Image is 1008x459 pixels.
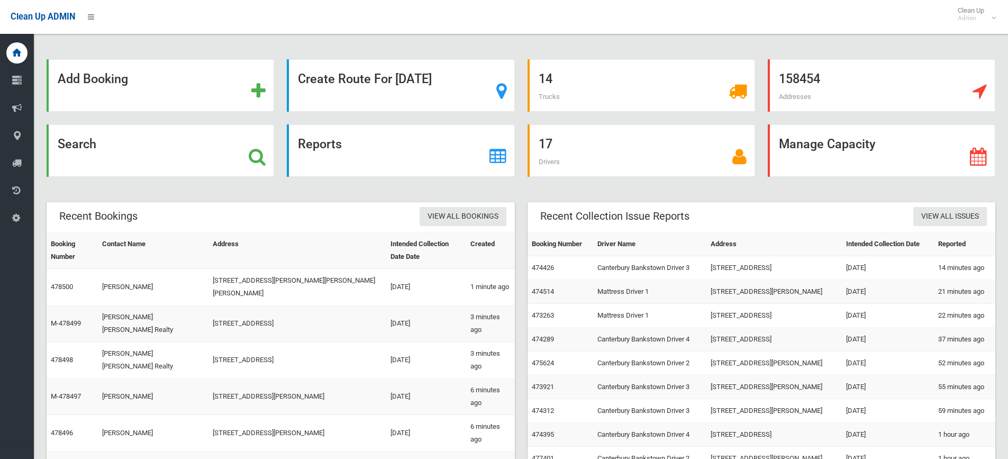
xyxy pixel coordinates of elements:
th: Intended Collection Date Date [386,232,467,269]
td: 6 minutes ago [466,379,514,415]
a: 474289 [532,335,554,343]
td: [STREET_ADDRESS] [208,305,386,342]
td: 14 minutes ago [934,256,995,280]
td: [PERSON_NAME] [98,269,208,305]
th: Address [208,232,386,269]
a: Reports [287,124,514,177]
td: [PERSON_NAME] [PERSON_NAME] Realty [98,342,208,379]
span: Clean Up ADMIN [11,12,75,22]
td: [STREET_ADDRESS][PERSON_NAME] [208,415,386,452]
td: [DATE] [386,342,467,379]
strong: Create Route For [DATE] [298,71,432,86]
a: 478500 [51,283,73,291]
td: [DATE] [386,379,467,415]
small: Admin [958,14,984,22]
td: [STREET_ADDRESS] [706,256,841,280]
td: Canterbury Bankstown Driver 3 [593,375,706,399]
td: [STREET_ADDRESS][PERSON_NAME] [706,375,841,399]
a: Create Route For [DATE] [287,59,514,112]
td: [STREET_ADDRESS][PERSON_NAME] [208,379,386,415]
td: [STREET_ADDRESS][PERSON_NAME] [706,399,841,423]
td: 6 minutes ago [466,415,514,452]
a: 473921 [532,383,554,391]
a: Manage Capacity [768,124,995,177]
header: Recent Collection Issue Reports [528,206,702,227]
a: 474395 [532,430,554,438]
a: Add Booking [47,59,274,112]
td: 3 minutes ago [466,305,514,342]
strong: Add Booking [58,71,128,86]
td: 59 minutes ago [934,399,995,423]
td: Canterbury Bankstown Driver 4 [593,328,706,352]
span: Addresses [779,93,811,101]
a: View All Issues [913,207,987,227]
td: 1 hour ago [934,423,995,447]
a: 473263 [532,311,554,319]
th: Booking Number [528,232,594,256]
strong: Search [58,137,96,151]
a: M-478497 [51,392,81,400]
td: [STREET_ADDRESS][PERSON_NAME][PERSON_NAME][PERSON_NAME] [208,269,386,305]
td: 21 minutes ago [934,280,995,304]
td: [DATE] [386,269,467,305]
td: Canterbury Bankstown Driver 2 [593,352,706,375]
td: Canterbury Bankstown Driver 3 [593,399,706,423]
th: Address [706,232,841,256]
strong: 158454 [779,71,820,86]
td: 37 minutes ago [934,328,995,352]
td: [DATE] [842,352,934,375]
strong: Manage Capacity [779,137,875,151]
a: 17 Drivers [528,124,755,177]
td: Mattress Driver 1 [593,280,706,304]
td: [DATE] [386,415,467,452]
td: Mattress Driver 1 [593,304,706,328]
span: Clean Up [952,6,995,22]
a: 478496 [51,429,73,437]
a: 475624 [532,359,554,367]
td: [STREET_ADDRESS] [706,328,841,352]
th: Driver Name [593,232,706,256]
td: [STREET_ADDRESS] [706,423,841,447]
td: [DATE] [842,280,934,304]
a: 474426 [532,264,554,272]
span: Trucks [539,93,560,101]
strong: 14 [539,71,552,86]
td: Canterbury Bankstown Driver 3 [593,256,706,280]
header: Recent Bookings [47,206,150,227]
td: [PERSON_NAME] [98,379,208,415]
td: 22 minutes ago [934,304,995,328]
a: 14 Trucks [528,59,755,112]
th: Reported [934,232,995,256]
td: [DATE] [842,375,934,399]
td: [DATE] [842,304,934,328]
th: Intended Collection Date [842,232,934,256]
td: Canterbury Bankstown Driver 4 [593,423,706,447]
td: [DATE] [842,328,934,352]
a: 474312 [532,407,554,415]
td: [DATE] [842,256,934,280]
span: Drivers [539,158,560,166]
a: Search [47,124,274,177]
td: [STREET_ADDRESS][PERSON_NAME] [706,280,841,304]
td: 52 minutes ago [934,352,995,375]
a: M-478499 [51,319,81,327]
a: 158454 Addresses [768,59,995,112]
td: [DATE] [842,399,934,423]
th: Contact Name [98,232,208,269]
strong: 17 [539,137,552,151]
td: 3 minutes ago [466,342,514,379]
a: 474514 [532,287,554,295]
td: [PERSON_NAME] [98,415,208,452]
td: 55 minutes ago [934,375,995,399]
td: [DATE] [842,423,934,447]
td: [STREET_ADDRESS][PERSON_NAME] [706,352,841,375]
td: 1 minute ago [466,269,514,305]
th: Booking Number [47,232,98,269]
td: [STREET_ADDRESS] [208,342,386,379]
a: 478498 [51,356,73,364]
td: [STREET_ADDRESS] [706,304,841,328]
td: [PERSON_NAME] [PERSON_NAME] Realty [98,305,208,342]
td: [DATE] [386,305,467,342]
a: View All Bookings [420,207,506,227]
strong: Reports [298,137,342,151]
